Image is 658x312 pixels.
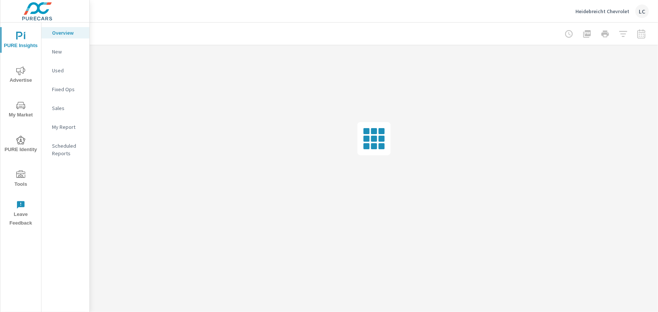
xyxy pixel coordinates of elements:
[41,27,89,38] div: Overview
[41,46,89,57] div: New
[52,48,83,55] p: New
[41,140,89,159] div: Scheduled Reports
[41,102,89,114] div: Sales
[3,32,39,50] span: PURE Insights
[0,23,41,231] div: nav menu
[52,67,83,74] p: Used
[575,8,629,15] p: Heidebreicht Chevrolet
[52,123,83,131] p: My Report
[41,84,89,95] div: Fixed Ops
[3,101,39,119] span: My Market
[3,170,39,189] span: Tools
[52,29,83,37] p: Overview
[3,200,39,228] span: Leave Feedback
[41,121,89,133] div: My Report
[41,65,89,76] div: Used
[52,86,83,93] p: Fixed Ops
[3,66,39,85] span: Advertise
[635,5,649,18] div: LC
[3,136,39,154] span: PURE Identity
[52,104,83,112] p: Sales
[52,142,83,157] p: Scheduled Reports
